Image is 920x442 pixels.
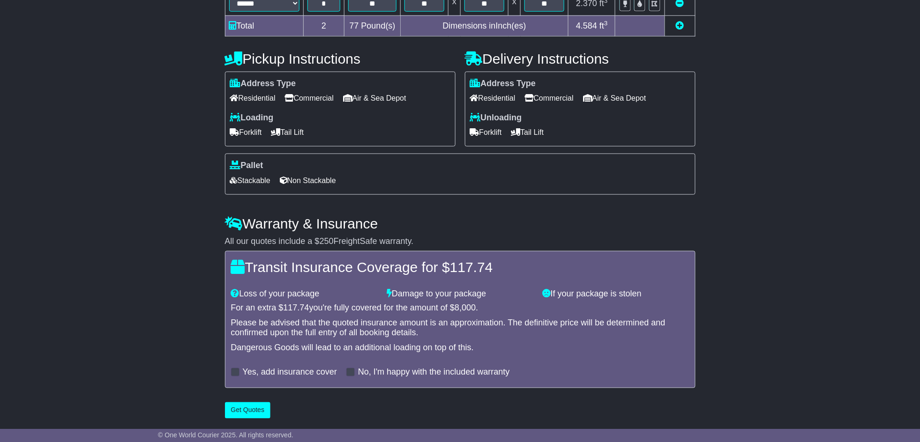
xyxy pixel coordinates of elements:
[344,15,400,36] td: Pound(s)
[225,236,696,247] div: All our quotes include a $ FreightSafe warranty.
[583,91,646,105] span: Air & Sea Depot
[230,125,262,140] span: Forklift
[343,91,406,105] span: Air & Sea Depot
[225,51,456,66] h4: Pickup Instructions
[225,15,303,36] td: Total
[225,216,696,231] h4: Warranty & Insurance
[231,259,689,275] h4: Transit Insurance Coverage for $
[243,368,337,378] label: Yes, add insurance cover
[400,15,568,36] td: Dimensions in Inch(es)
[231,318,689,339] div: Please be advised that the quoted insurance amount is an approximation. The definitive price will...
[158,431,293,439] span: © One World Courier 2025. All rights reserved.
[225,402,271,419] button: Get Quotes
[271,125,304,140] span: Tail Lift
[382,289,538,299] div: Damage to your package
[284,303,309,313] span: 117.74
[230,161,263,171] label: Pallet
[280,173,336,188] span: Non Stackable
[511,125,544,140] span: Tail Lift
[538,289,694,299] div: If your package is stolen
[470,79,536,89] label: Address Type
[358,368,510,378] label: No, I'm happy with the included warranty
[455,303,476,313] span: 8,000
[231,303,689,314] div: For an extra $ you're fully covered for the amount of $ .
[470,113,522,123] label: Unloading
[226,289,382,299] div: Loss of your package
[230,173,270,188] span: Stackable
[303,15,344,36] td: 2
[231,343,689,354] div: Dangerous Goods will lead to an additional loading on top of this.
[320,236,334,246] span: 250
[576,21,597,30] span: 4.584
[230,113,274,123] label: Loading
[676,21,684,30] a: Add new item
[465,51,696,66] h4: Delivery Instructions
[470,125,502,140] span: Forklift
[470,91,516,105] span: Residential
[599,21,608,30] span: ft
[450,259,493,275] span: 117.74
[525,91,574,105] span: Commercial
[285,91,334,105] span: Commercial
[230,91,276,105] span: Residential
[604,20,608,27] sup: 3
[230,79,296,89] label: Address Type
[350,21,359,30] span: 77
